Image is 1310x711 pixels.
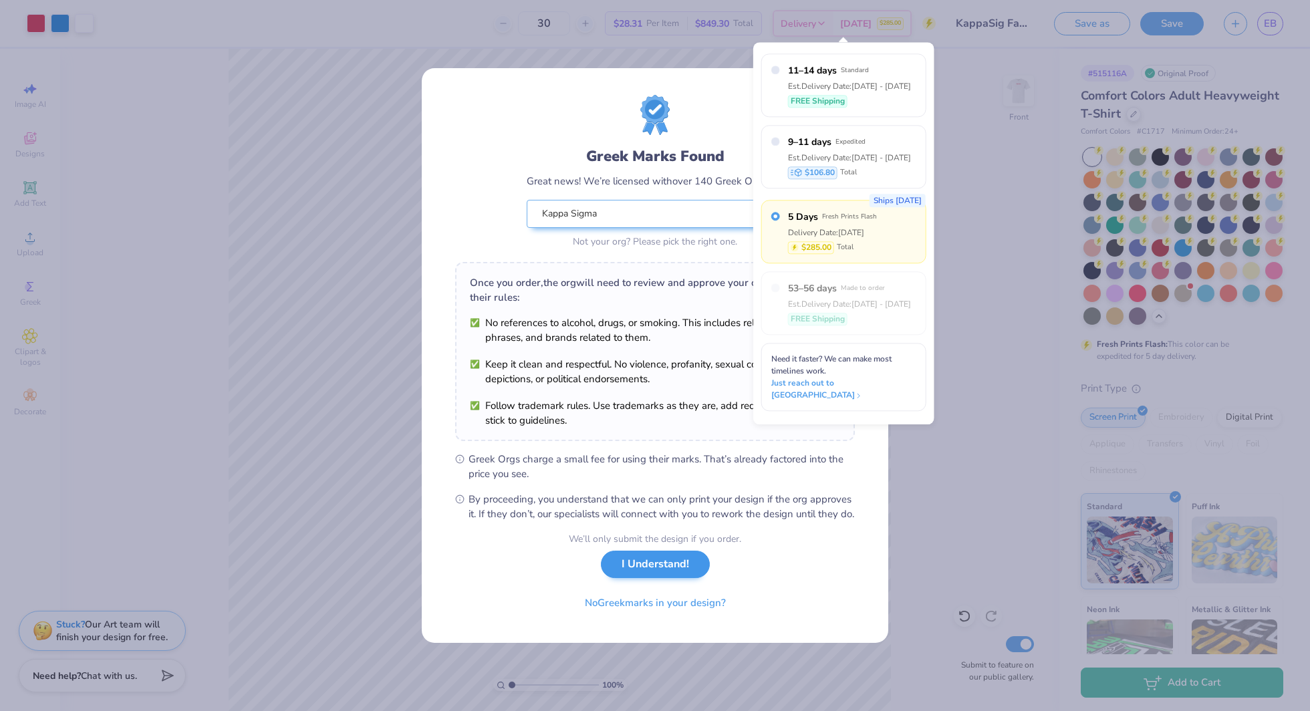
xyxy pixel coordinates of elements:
[788,135,831,149] span: 9–11 days
[470,357,840,386] li: Keep it clean and respectful. No violence, profanity, sexual content, offensive depictions, or po...
[788,80,911,92] div: Est. Delivery Date: [DATE] - [DATE]
[573,589,737,617] button: NoGreekmarks in your design?
[469,452,855,481] span: Greek Orgs charge a small fee for using their marks. That’s already factored into the price you see.
[841,65,869,75] span: Standard
[840,167,857,178] span: Total
[805,166,835,178] span: $106.80
[788,152,911,164] div: Est. Delivery Date: [DATE] - [DATE]
[569,532,741,546] div: We’ll only submit the design if you order.
[469,492,855,521] span: By proceeding, you understand that we can only print your design if the org approves it. If they ...
[527,146,783,167] div: Greek Marks Found
[791,313,845,325] span: FREE Shipping
[788,63,837,78] span: 11–14 days
[788,281,837,295] span: 53–56 days
[771,377,916,401] span: Just reach out to [GEOGRAPHIC_DATA]
[788,298,911,310] div: Est. Delivery Date: [DATE] - [DATE]
[791,95,845,107] span: FREE Shipping
[841,283,885,293] span: Made to order
[601,551,710,578] button: I Understand!
[788,227,877,239] div: Delivery Date: [DATE]
[527,172,783,190] div: Great news! We’re licensed with over 140 Greek Orgs.
[470,398,840,428] li: Follow trademark rules. Use trademarks as they are, add required symbols and stick to guidelines.
[835,137,866,146] span: Expedited
[822,212,877,221] span: Fresh Prints Flash
[801,241,831,253] span: $285.00
[837,242,854,253] span: Total
[470,275,840,305] div: Once you order, the org will need to review and approve your design. These are their rules:
[771,353,892,376] span: Need it faster? We can make most timelines work.
[527,235,783,249] div: Not your org? Please pick the right one.
[470,315,840,345] li: No references to alcohol, drugs, or smoking. This includes related images, phrases, and brands re...
[788,210,818,224] span: 5 Days
[640,95,670,135] img: license-marks-badge.png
